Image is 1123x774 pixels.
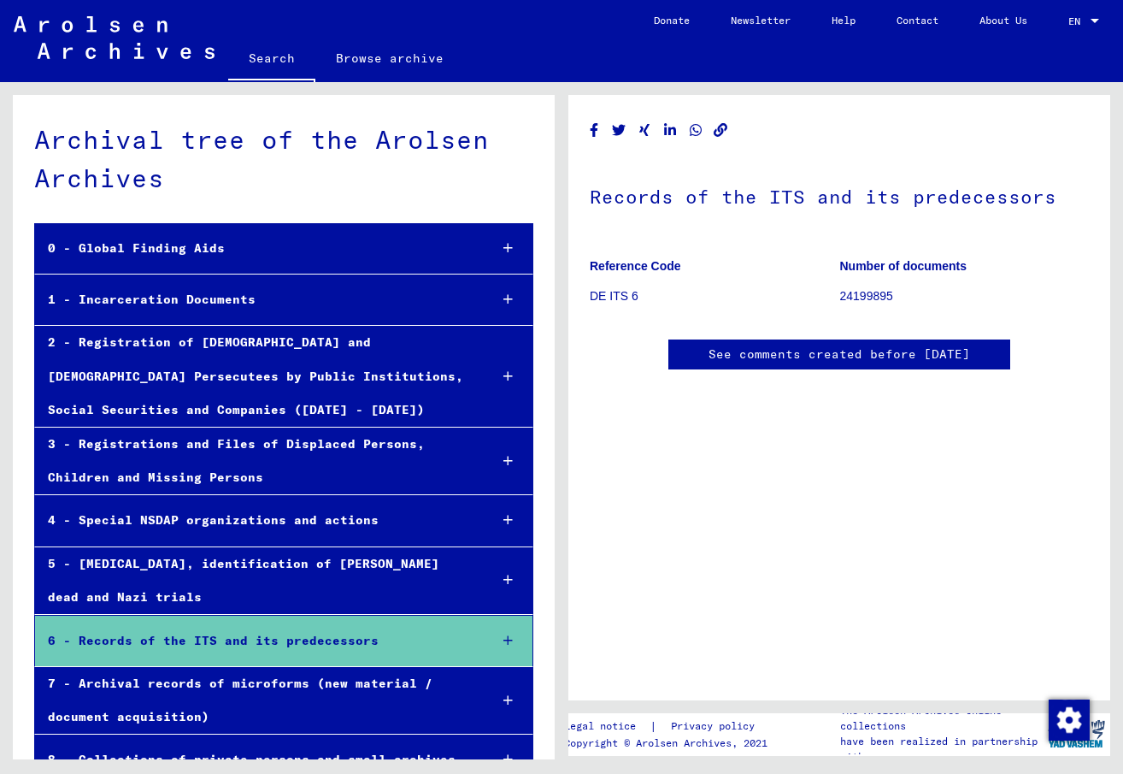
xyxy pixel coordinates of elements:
[35,547,475,614] div: 5 - [MEDICAL_DATA], identification of [PERSON_NAME] dead and Nazi trials
[636,120,654,141] button: Share on Xing
[564,736,775,751] p: Copyright © Arolsen Archives, 2021
[590,287,839,305] p: DE ITS 6
[1048,699,1089,740] div: Zustimmung ändern
[661,120,679,141] button: Share on LinkedIn
[1049,700,1090,741] img: Zustimmung ändern
[315,38,464,79] a: Browse archive
[564,718,775,736] div: |
[35,428,475,494] div: 3 - Registrations and Files of Displaced Persons, Children and Missing Persons
[35,667,475,734] div: 7 - Archival records of microforms (new material / document acquisition)
[712,120,730,141] button: Copy link
[35,504,475,537] div: 4 - Special NSDAP organizations and actions
[35,232,475,265] div: 0 - Global Finding Aids
[840,259,967,273] b: Number of documents
[14,16,215,59] img: Arolsen_neg.svg
[228,38,315,82] a: Search
[35,624,475,658] div: 6 - Records of the ITS and its predecessors
[35,283,475,316] div: 1 - Incarceration Documents
[840,287,1090,305] p: 24199895
[610,120,628,141] button: Share on Twitter
[687,120,705,141] button: Share on WhatsApp
[34,121,533,198] div: Archival tree of the Arolsen Archives
[585,120,603,141] button: Share on Facebook
[1044,712,1108,755] img: yv_logo.png
[1068,15,1080,27] mat-select-trigger: EN
[35,326,475,427] div: 2 - Registration of [DEMOGRAPHIC_DATA] and [DEMOGRAPHIC_DATA] Persecutees by Public Institutions,...
[840,703,1043,734] p: The Arolsen Archives online collections
[657,718,775,736] a: Privacy policy
[840,734,1043,765] p: have been realized in partnership with
[708,346,970,363] a: See comments created before [DATE]
[590,157,1089,233] h1: Records of the ITS and its predecessors
[564,718,650,736] a: Legal notice
[590,259,681,273] b: Reference Code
